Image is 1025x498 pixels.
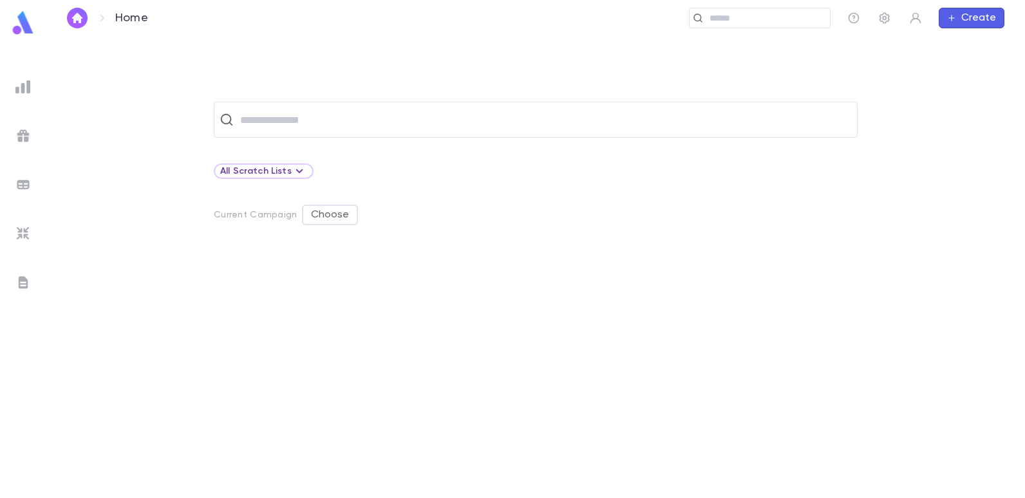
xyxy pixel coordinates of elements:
img: letters_grey.7941b92b52307dd3b8a917253454ce1c.svg [15,275,31,290]
p: Current Campaign [214,210,297,220]
div: All Scratch Lists [220,163,307,179]
img: home_white.a664292cf8c1dea59945f0da9f25487c.svg [70,13,85,23]
img: campaigns_grey.99e729a5f7ee94e3726e6486bddda8f1.svg [15,128,31,143]
img: imports_grey.530a8a0e642e233f2baf0ef88e8c9fcb.svg [15,226,31,241]
div: All Scratch Lists [214,163,314,179]
button: Create [939,8,1004,28]
img: reports_grey.c525e4749d1bce6a11f5fe2a8de1b229.svg [15,79,31,95]
p: Home [115,11,148,25]
button: Choose [302,205,358,225]
img: batches_grey.339ca447c9d9533ef1741baa751efc33.svg [15,177,31,192]
img: logo [10,10,36,35]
